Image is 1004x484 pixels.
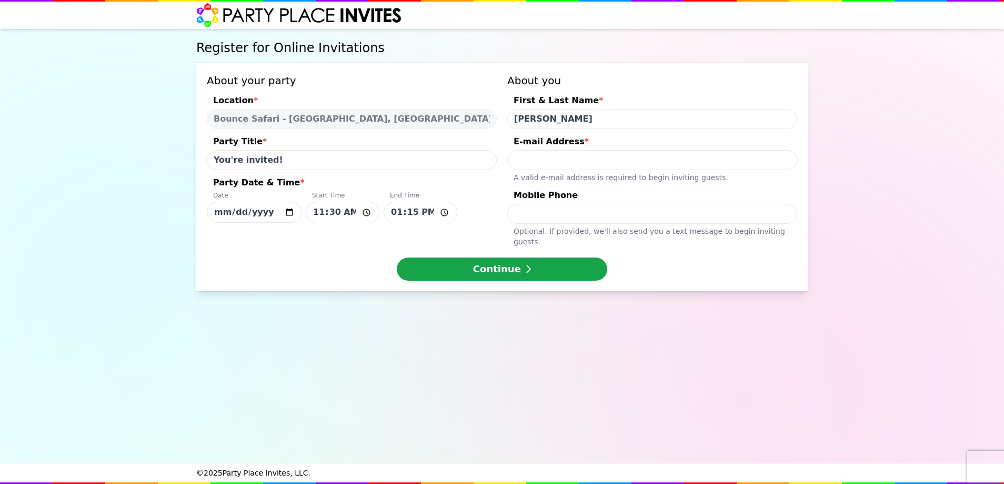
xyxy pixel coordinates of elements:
[507,135,797,150] div: E-mail Address
[507,204,797,224] input: Mobile PhoneOptional. If provided, we'll also send you a text message to begin inviting guests.
[207,150,497,170] input: Party Title*
[384,191,457,202] div: End Time
[507,150,797,170] input: E-mail Address*A valid e-mail address is required to begin inviting guests.
[507,189,797,204] div: Mobile Phone
[207,191,302,202] div: Date
[207,109,497,129] select: Location*
[196,463,808,482] div: © 2025 Party Place Invites, LLC.
[507,73,797,88] h3: About you
[507,94,797,109] div: First & Last Name
[507,109,797,129] input: First & Last Name*
[196,3,402,28] img: Party Place Invites
[207,94,497,109] div: Location
[507,224,797,247] div: Optional. If provided, we ' ll also send you a text message to begin inviting guests.
[207,202,302,223] input: Party Date & Time*DateStart TimeEnd Time
[384,202,457,223] input: Party Date & Time*DateStart TimeEnd Time
[306,191,379,202] div: Start Time
[507,170,797,183] div: A valid e-mail address is required to begin inviting guests.
[397,258,607,281] button: Continue
[207,135,497,150] div: Party Title
[207,176,497,191] div: Party Date & Time
[306,202,379,223] input: Party Date & Time*DateStart TimeEnd Time
[207,73,497,88] h3: About your party
[196,39,808,56] h1: Register for Online Invitations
